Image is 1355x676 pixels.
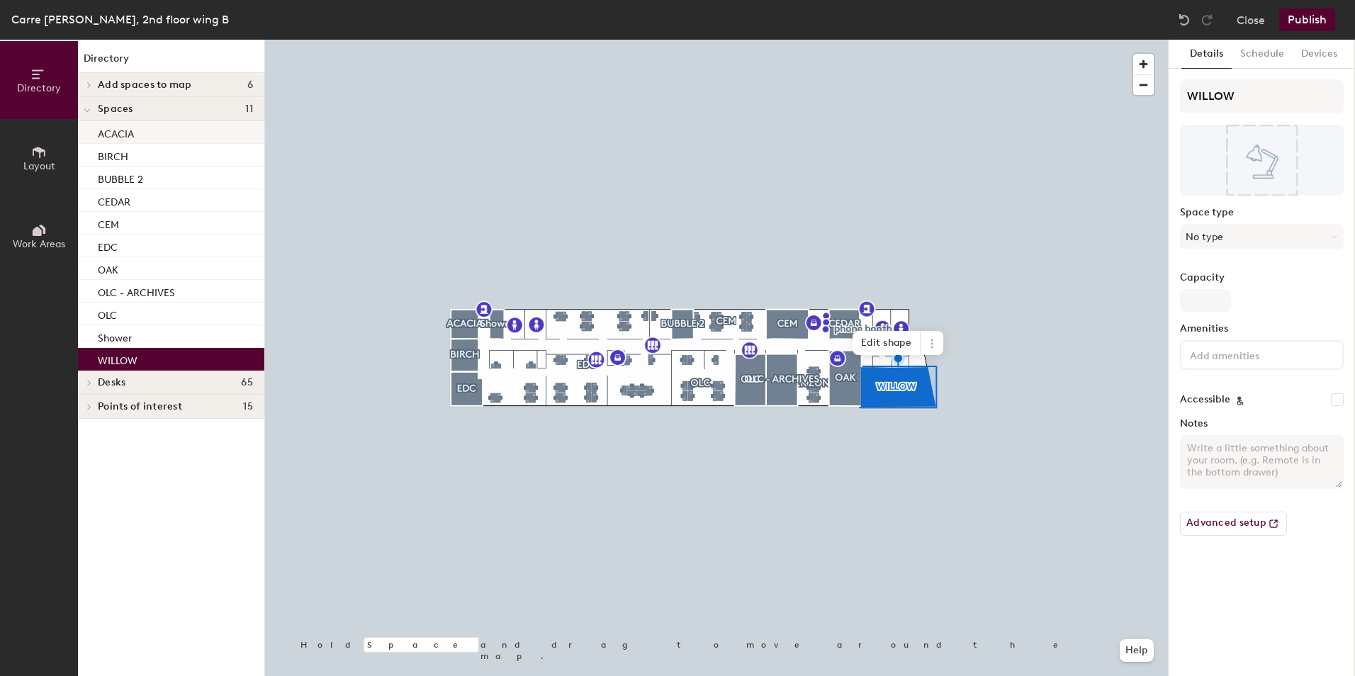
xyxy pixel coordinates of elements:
span: Layout [23,160,55,172]
span: Points of interest [98,401,182,412]
p: WILLOW [98,351,137,367]
span: Directory [17,82,61,94]
h1: Directory [78,51,264,73]
span: 15 [243,401,253,412]
p: CEDAR [98,192,130,208]
p: OLC [98,305,117,322]
label: Capacity [1180,272,1344,283]
img: Undo [1177,13,1191,27]
img: The space named WILLOW [1180,125,1344,196]
button: Close [1237,9,1265,31]
span: 65 [241,377,253,388]
button: Details [1181,40,1232,69]
p: CEM [98,215,119,231]
p: BUBBLE 2 [98,169,143,186]
button: Devices [1293,40,1346,69]
span: Add spaces to map [98,79,192,91]
span: Spaces [98,103,133,115]
div: Carre [PERSON_NAME], 2nd floor wing B [11,11,229,28]
input: Add amenities [1187,346,1315,363]
p: Shower [98,328,132,344]
img: Redo [1200,13,1214,27]
p: OAK [98,260,118,276]
button: Publish [1279,9,1335,31]
label: Amenities [1180,323,1344,334]
p: ACACIA [98,124,134,140]
span: Desks [98,377,125,388]
label: Accessible [1180,394,1230,405]
span: Edit shape [853,331,921,355]
span: 11 [245,103,253,115]
button: No type [1180,224,1344,249]
p: EDC [98,237,118,254]
p: OLC - ARCHIVES [98,283,175,299]
button: Help [1120,639,1154,662]
label: Space type [1180,207,1344,218]
button: Advanced setup [1180,512,1287,536]
span: Work Areas [13,238,65,250]
span: 6 [247,79,253,91]
label: Notes [1180,418,1344,429]
p: BIRCH [98,147,128,163]
button: Schedule [1232,40,1293,69]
